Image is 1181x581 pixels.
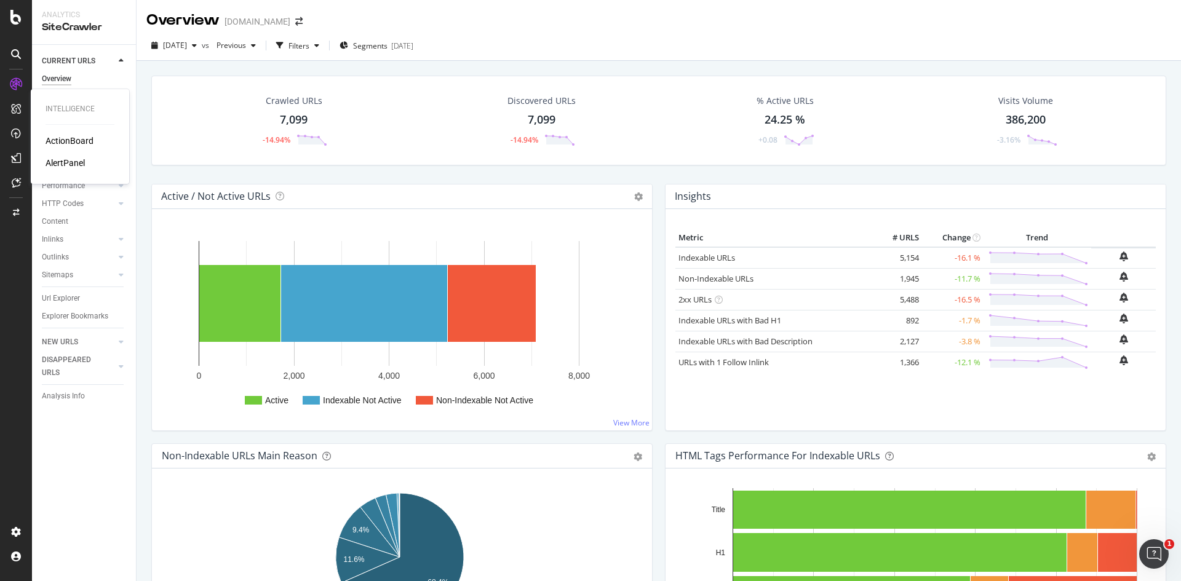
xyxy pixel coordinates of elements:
div: Analysis Info [42,390,85,403]
td: -16.1 % [922,247,984,269]
div: [DOMAIN_NAME] [225,15,290,28]
a: 2xx URLs [678,294,712,305]
div: Intelligence [46,104,114,114]
div: bell-plus [1119,334,1128,344]
div: 7,099 [528,112,555,128]
a: View More [613,417,650,428]
button: Previous [212,36,261,55]
div: Discovered URLs [507,95,576,107]
div: Performance [42,180,85,192]
div: bell-plus [1119,272,1128,282]
text: 6,000 [473,371,495,381]
a: NEW URLS [42,336,115,349]
div: Filters [288,41,309,51]
button: Segments[DATE] [335,36,418,55]
button: [DATE] [146,36,202,55]
div: bell-plus [1119,355,1128,365]
a: Analysis Info [42,390,127,403]
text: 9.4% [352,526,370,534]
i: Options [634,192,643,201]
td: 5,154 [873,247,922,269]
td: 2,127 [873,331,922,352]
span: Previous [212,40,246,50]
a: Explorer Bookmarks [42,310,127,323]
div: Analytics [42,10,126,20]
div: HTTP Codes [42,197,84,210]
span: vs [202,40,212,50]
a: URLs with 1 Follow Inlink [678,357,769,368]
th: # URLS [873,229,922,247]
div: arrow-right-arrow-left [295,17,303,26]
div: 24.25 % [765,112,805,128]
span: Segments [353,41,388,51]
a: Content [42,215,127,228]
div: NEW URLS [42,336,78,349]
div: Outlinks [42,251,69,264]
text: H1 [716,548,726,557]
text: Non-Indexable Not Active [436,395,533,405]
a: Outlinks [42,251,115,264]
div: +0.08 [758,135,777,145]
text: 2,000 [283,371,304,381]
div: gear [634,453,642,461]
iframe: Intercom live chat [1139,539,1169,569]
div: -14.94% [511,135,538,145]
td: -3.8 % [922,331,984,352]
text: 8,000 [568,371,590,381]
a: Non-Indexable URLs [678,273,754,284]
div: Url Explorer [42,292,80,305]
text: Active [265,395,288,405]
h4: Active / Not Active URLs [161,188,271,205]
div: bell-plus [1119,293,1128,302]
a: CURRENT URLS [42,55,115,68]
div: A chart. [162,229,638,421]
text: 0 [197,371,202,381]
div: % Active URLs [757,95,814,107]
div: [DATE] [391,41,413,51]
a: DISAPPEARED URLS [42,354,115,379]
div: HTML Tags Performance for Indexable URLs [675,449,880,462]
div: Overview [146,10,220,31]
a: HTTP Codes [42,197,115,210]
a: Sitemaps [42,269,115,282]
td: -1.7 % [922,310,984,331]
div: 7,099 [280,112,308,128]
text: Title [712,505,726,514]
div: Crawled URLs [266,95,322,107]
div: -3.16% [997,135,1020,145]
th: Trend [984,229,1091,247]
div: gear [1147,453,1156,461]
th: Change [922,229,984,247]
div: DISAPPEARED URLS [42,354,104,379]
div: CURRENT URLS [42,55,95,68]
div: Explorer Bookmarks [42,310,108,323]
h4: Insights [675,188,711,205]
div: Overview [42,73,71,85]
div: Inlinks [42,233,63,246]
span: 1 [1164,539,1174,549]
a: Overview [42,73,127,85]
div: 386,200 [1006,112,1046,128]
span: 2025 Sep. 7th [163,40,187,50]
a: Performance [42,180,115,192]
div: bell-plus [1119,314,1128,323]
td: 892 [873,310,922,331]
a: ActionBoard [46,135,93,147]
a: Url Explorer [42,292,127,305]
div: Non-Indexable URLs Main Reason [162,449,317,462]
div: SiteCrawler [42,20,126,34]
text: 11.6% [344,555,365,564]
a: Indexable URLs with Bad Description [678,336,813,347]
td: -12.1 % [922,352,984,373]
text: 4,000 [378,371,400,381]
div: -14.94% [263,135,290,145]
div: Content [42,215,68,228]
a: AlertPanel [46,157,85,169]
text: Indexable Not Active [323,395,402,405]
td: 5,488 [873,289,922,310]
th: Metric [675,229,873,247]
div: bell-plus [1119,251,1128,261]
button: Filters [271,36,324,55]
a: Indexable URLs [678,252,735,263]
